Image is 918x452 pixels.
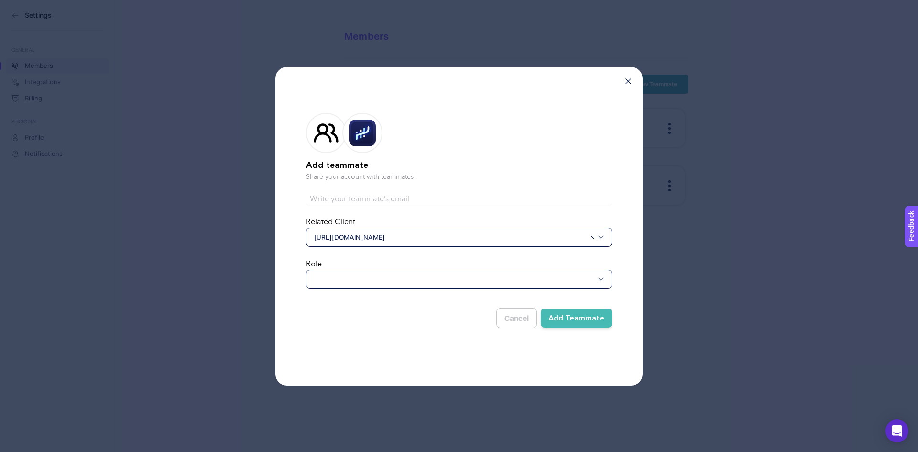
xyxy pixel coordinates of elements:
[306,218,355,226] label: Related Client
[598,276,604,282] img: svg%3e
[306,159,612,172] h2: Add teammate
[306,260,322,268] label: Role
[6,3,36,11] span: Feedback
[885,419,908,442] div: Open Intercom Messenger
[306,172,612,182] p: Share your account with teammates
[496,308,537,328] button: Cancel
[598,234,604,240] img: svg%3e
[541,309,612,328] button: Add Teammate
[314,232,586,242] span: [URL][DOMAIN_NAME]
[306,193,612,205] input: Write your teammate’s email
